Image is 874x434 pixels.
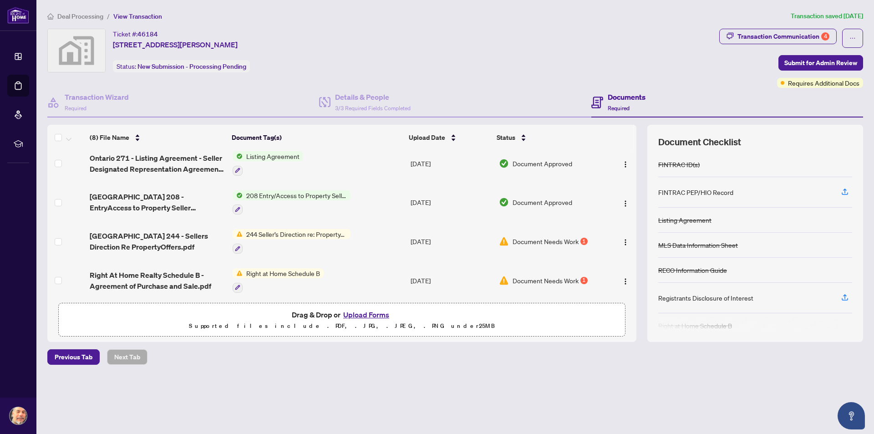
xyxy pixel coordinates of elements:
img: Logo [622,200,629,207]
span: Right At Home Realty Schedule B - Agreement of Purchase and Sale.pdf [90,270,225,291]
span: (8) File Name [90,133,129,143]
li: / [107,11,110,21]
div: Transaction Communication [737,29,829,44]
span: Ontario 271 - Listing Agreement - Seller Designated Representation Agreement - Authority to Offer... [90,153,225,174]
span: 208 Entry/Access to Property Seller Acknowledgement [243,190,351,200]
div: Registrants Disclosure of Interest [658,293,753,303]
span: [STREET_ADDRESS][PERSON_NAME] [113,39,238,50]
span: Deal Processing [57,12,103,20]
td: [DATE] [407,261,495,300]
img: Document Status [499,276,509,286]
span: home [47,13,54,20]
img: Document Status [499,236,509,246]
button: Status IconRight at Home Schedule B [233,268,324,293]
h4: Transaction Wizard [65,92,129,102]
span: 3/3 Required Fields Completed [335,105,411,112]
th: (8) File Name [86,125,228,150]
img: Document Status [499,197,509,207]
td: [DATE] [407,222,495,261]
div: RECO Information Guide [658,265,727,275]
img: svg%3e [48,29,105,72]
span: Drag & Drop or [292,309,392,321]
div: Status: [113,60,250,72]
span: [GEOGRAPHIC_DATA] 208 - EntryAccess to Property Seller Acknowledgement.pdf [90,191,225,213]
h4: Details & People [335,92,411,102]
div: Listing Agreement [658,215,711,225]
img: Logo [622,161,629,168]
p: Supported files include .PDF, .JPG, .JPEG, .PNG under 25 MB [64,321,620,332]
h4: Documents [608,92,645,102]
img: Profile Icon [10,407,27,424]
button: Submit for Admin Review [778,55,863,71]
div: Ticket #: [113,29,158,39]
img: logo [7,7,29,24]
span: 244 Seller’s Direction re: Property/Offers [243,229,351,239]
div: FINTRAC PEP/HIO Record [658,187,733,197]
img: Status Icon [233,190,243,200]
div: 4 [821,32,829,41]
button: Transaction Communication4 [719,29,837,44]
span: Upload Date [409,133,445,143]
button: Status Icon208 Entry/Access to Property Seller Acknowledgement [233,190,351,215]
th: Status [493,125,603,150]
img: Status Icon [233,151,243,161]
div: 1 [580,238,588,245]
th: Upload Date [405,125,493,150]
button: Open asap [838,402,865,429]
span: Drag & Drop orUpload FormsSupported files include .PDF, .JPG, .JPEG, .PNG under25MB [59,303,625,337]
button: Logo [618,195,633,209]
span: Submit for Admin Review [784,56,857,70]
span: [GEOGRAPHIC_DATA] 244 - Sellers Direction Re PropertyOffers.pdf [90,230,225,252]
img: Document Status [499,158,509,168]
button: Logo [618,234,633,249]
span: Document Checklist [658,136,741,148]
span: Required [608,105,630,112]
span: Document Approved [513,158,572,168]
div: 1 [580,277,588,284]
span: New Submission - Processing Pending [137,62,246,71]
span: Previous Tab [55,350,92,364]
span: View Transaction [113,12,162,20]
span: Requires Additional Docs [788,78,859,88]
button: Status Icon244 Seller’s Direction re: Property/Offers [233,229,351,254]
img: Logo [622,239,629,246]
button: Logo [618,273,633,288]
article: Transaction saved [DATE] [791,11,863,21]
span: Right at Home Schedule B [243,268,324,278]
div: FINTRAC ID(s) [658,159,700,169]
span: ellipsis [849,35,856,41]
span: 46184 [137,30,158,38]
span: Status [497,133,515,143]
span: Document Approved [513,197,572,207]
th: Document Tag(s) [228,125,406,150]
button: Logo [618,156,633,171]
span: Document Needs Work [513,236,579,246]
div: MLS Data Information Sheet [658,240,738,250]
img: Status Icon [233,268,243,278]
button: Next Tab [107,349,147,365]
button: Previous Tab [47,349,100,365]
span: Listing Agreement [243,151,303,161]
img: Logo [622,278,629,285]
img: Status Icon [233,229,243,239]
td: [DATE] [407,144,495,183]
span: Document Needs Work [513,276,579,286]
td: [DATE] [407,183,495,222]
span: Required [65,105,86,112]
button: Status IconListing Agreement [233,151,303,176]
button: Upload Forms [340,309,392,321]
